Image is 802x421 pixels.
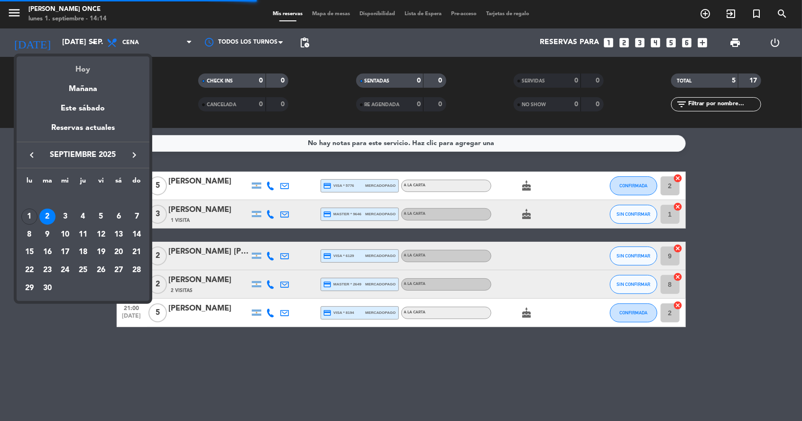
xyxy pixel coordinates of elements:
div: 2 [39,209,55,225]
td: 3 de septiembre de 2025 [56,208,74,226]
div: 13 [111,227,127,243]
td: 20 de septiembre de 2025 [110,244,128,262]
div: 26 [93,262,109,278]
td: 9 de septiembre de 2025 [38,226,56,244]
div: Reservas actuales [17,122,149,141]
td: 19 de septiembre de 2025 [92,244,110,262]
td: 1 de septiembre de 2025 [20,208,38,226]
div: 27 [111,262,127,278]
td: SEP. [20,190,146,208]
div: 15 [21,244,37,260]
div: Mañana [17,76,149,95]
td: 25 de septiembre de 2025 [74,261,92,279]
div: 8 [21,227,37,243]
div: Hoy [17,56,149,76]
th: lunes [20,175,38,190]
div: 3 [57,209,73,225]
td: 30 de septiembre de 2025 [38,279,56,297]
div: 5 [93,209,109,225]
div: 17 [57,244,73,260]
div: 24 [57,262,73,278]
div: 14 [129,227,145,243]
td: 11 de septiembre de 2025 [74,226,92,244]
td: 24 de septiembre de 2025 [56,261,74,279]
div: 7 [129,209,145,225]
div: 18 [75,244,91,260]
th: martes [38,175,56,190]
i: keyboard_arrow_right [129,149,140,161]
td: 2 de septiembre de 2025 [38,208,56,226]
td: 12 de septiembre de 2025 [92,226,110,244]
div: 4 [75,209,91,225]
div: 23 [39,262,55,278]
div: 1 [21,209,37,225]
td: 29 de septiembre de 2025 [20,279,38,297]
div: 29 [21,280,37,296]
span: septiembre 2025 [40,149,126,161]
div: 21 [129,244,145,260]
div: 12 [93,227,109,243]
td: 22 de septiembre de 2025 [20,261,38,279]
th: sábado [110,175,128,190]
th: domingo [128,175,146,190]
td: 28 de septiembre de 2025 [128,261,146,279]
div: 16 [39,244,55,260]
div: 28 [129,262,145,278]
button: keyboard_arrow_right [126,149,143,161]
td: 5 de septiembre de 2025 [92,208,110,226]
td: 14 de septiembre de 2025 [128,226,146,244]
div: Este sábado [17,95,149,122]
td: 21 de septiembre de 2025 [128,244,146,262]
div: 30 [39,280,55,296]
th: viernes [92,175,110,190]
td: 10 de septiembre de 2025 [56,226,74,244]
div: 6 [111,209,127,225]
div: 9 [39,227,55,243]
i: keyboard_arrow_left [26,149,37,161]
div: 22 [21,262,37,278]
td: 18 de septiembre de 2025 [74,244,92,262]
div: 10 [57,227,73,243]
td: 8 de septiembre de 2025 [20,226,38,244]
div: 25 [75,262,91,278]
td: 13 de septiembre de 2025 [110,226,128,244]
div: 11 [75,227,91,243]
div: 20 [111,244,127,260]
td: 26 de septiembre de 2025 [92,261,110,279]
td: 27 de septiembre de 2025 [110,261,128,279]
td: 4 de septiembre de 2025 [74,208,92,226]
button: keyboard_arrow_left [23,149,40,161]
td: 15 de septiembre de 2025 [20,244,38,262]
th: miércoles [56,175,74,190]
td: 23 de septiembre de 2025 [38,261,56,279]
td: 17 de septiembre de 2025 [56,244,74,262]
td: 6 de septiembre de 2025 [110,208,128,226]
div: 19 [93,244,109,260]
th: jueves [74,175,92,190]
td: 16 de septiembre de 2025 [38,244,56,262]
td: 7 de septiembre de 2025 [128,208,146,226]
